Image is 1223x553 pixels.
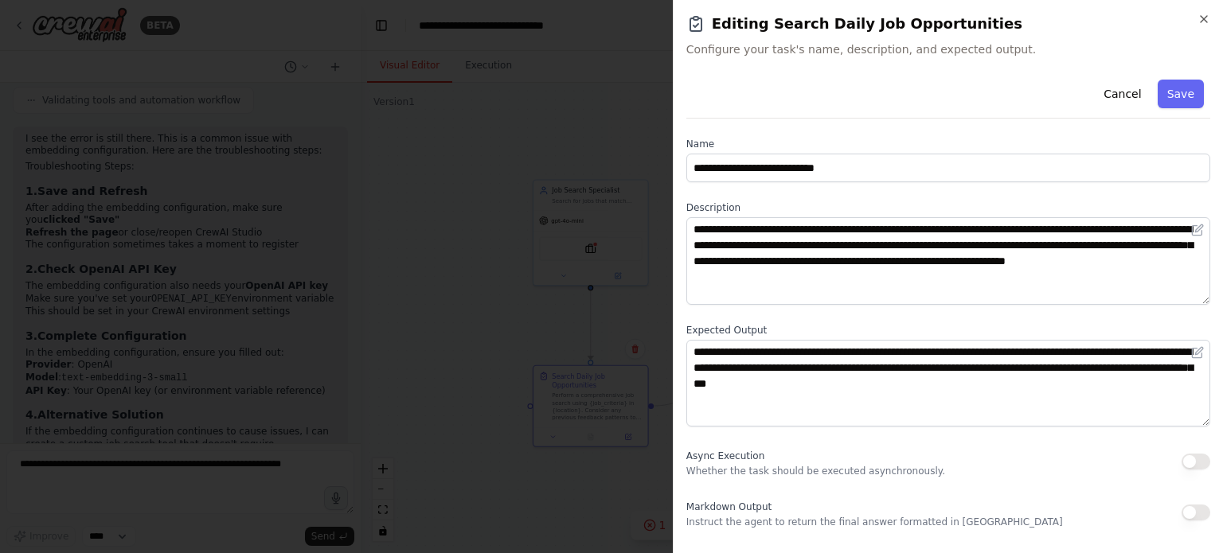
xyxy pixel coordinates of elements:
[686,450,764,461] span: Async Execution
[1094,80,1151,108] button: Cancel
[686,324,1210,337] label: Expected Output
[686,201,1210,214] label: Description
[686,138,1210,150] label: Name
[1188,343,1207,362] button: Open in editor
[1188,220,1207,240] button: Open in editor
[1158,80,1204,108] button: Save
[686,41,1210,57] span: Configure your task's name, description, and expected output.
[686,501,772,512] span: Markdown Output
[686,516,1063,528] p: Instruct the agent to return the final answer formatted in [GEOGRAPHIC_DATA]
[686,465,945,477] p: Whether the task should be executed asynchronously.
[686,13,1210,35] h2: Editing Search Daily Job Opportunities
